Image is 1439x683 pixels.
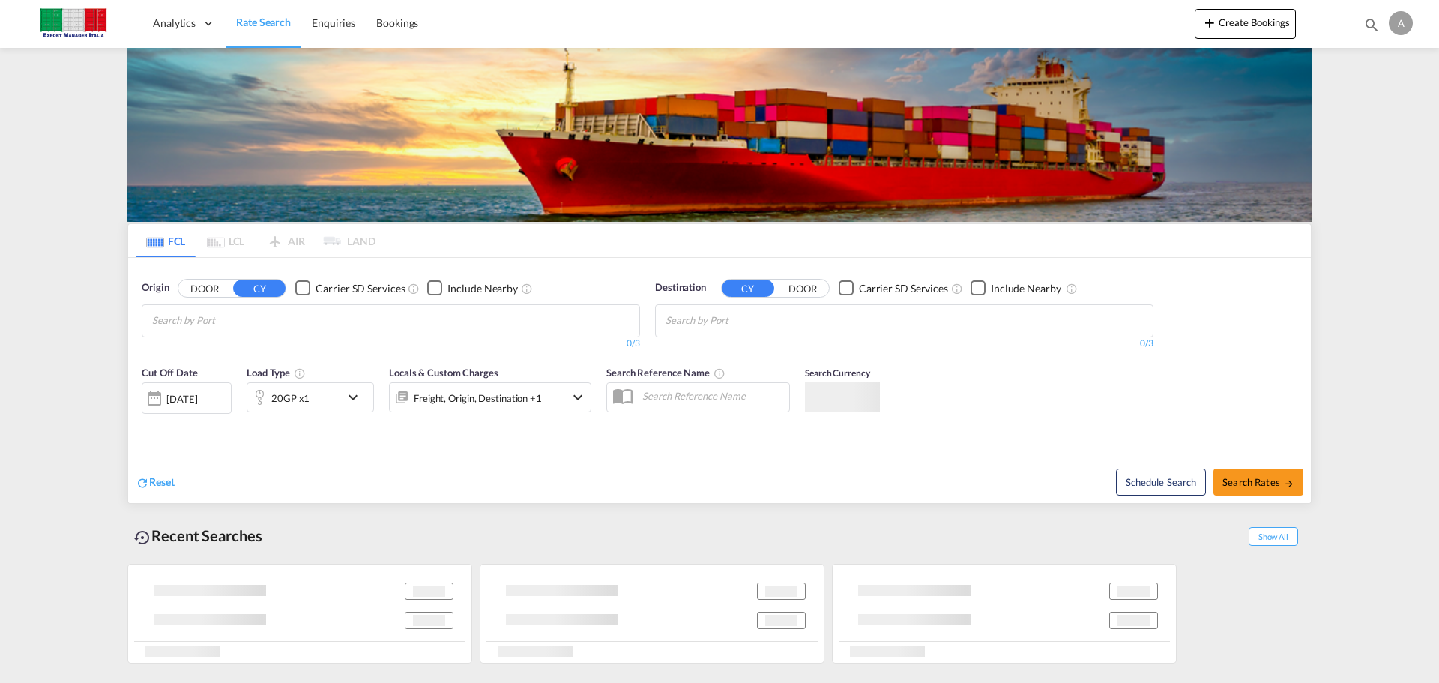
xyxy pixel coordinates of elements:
span: Locals & Custom Charges [389,367,498,379]
div: icon-magnify [1363,16,1380,39]
md-tab-item: FCL [136,224,196,257]
span: Load Type [247,367,306,379]
span: Search Rates [1222,476,1294,488]
div: 0/3 [655,337,1153,350]
md-icon: Unchecked: Ignores neighbouring ports when fetching rates.Checked : Includes neighbouring ports w... [1066,283,1078,295]
button: CY [722,280,774,297]
div: [DATE] [166,392,197,406]
md-chips-wrap: Chips container with autocompletion. Enter the text area, type text to search, and then use the u... [663,305,814,333]
span: Cut Off Date [142,367,198,379]
span: Enquiries [312,16,355,29]
md-checkbox: Checkbox No Ink [427,280,518,296]
div: Include Nearby [447,281,518,296]
div: 0/3 [142,337,640,350]
button: CY [233,280,286,297]
div: A [1389,11,1413,35]
span: Rate Search [236,16,291,28]
span: Search Reference Name [606,367,725,379]
md-pagination-wrapper: Use the left and right arrow keys to navigate between tabs [136,224,375,257]
md-icon: Unchecked: Ignores neighbouring ports when fetching rates.Checked : Includes neighbouring ports w... [521,283,533,295]
input: Search Reference Name [635,385,789,407]
input: Chips input. [152,309,295,333]
span: Reset [149,475,175,488]
input: Chips input. [666,309,808,333]
span: Analytics [153,16,196,31]
div: Freight Origin Destination Factory Stuffingicon-chevron-down [389,382,591,412]
md-icon: icon-chevron-down [344,388,369,406]
button: icon-plus 400-fgCreate Bookings [1195,9,1296,39]
button: DOOR [776,280,829,297]
div: Carrier SD Services [316,281,405,296]
div: 20GP x1 [271,388,310,409]
div: [DATE] [142,382,232,414]
md-icon: icon-magnify [1363,16,1380,33]
md-icon: icon-chevron-down [569,388,587,406]
md-datepicker: Select [142,412,153,433]
button: DOOR [178,280,231,297]
md-icon: icon-information-outline [294,367,306,379]
md-icon: Unchecked: Search for CY (Container Yard) services for all selected carriers.Checked : Search for... [951,283,963,295]
md-icon: Unchecked: Search for CY (Container Yard) services for all selected carriers.Checked : Search for... [408,283,420,295]
img: LCL+%26+FCL+BACKGROUND.png [127,48,1312,222]
div: 20GP x1icon-chevron-down [247,382,374,412]
md-checkbox: Checkbox No Ink [971,280,1061,296]
span: Show All [1249,527,1298,546]
span: Origin [142,280,169,295]
span: Destination [655,280,706,295]
md-chips-wrap: Chips container with autocompletion. Enter the text area, type text to search, and then use the u... [150,305,301,333]
img: 51022700b14f11efa3148557e262d94e.jpg [22,7,124,40]
div: OriginDOOR CY Checkbox No InkUnchecked: Search for CY (Container Yard) services for all selected ... [128,258,1311,503]
button: Note: By default Schedule search will only considerorigin ports, destination ports and cut off da... [1116,469,1206,496]
md-icon: icon-plus 400-fg [1201,13,1219,31]
button: Search Ratesicon-arrow-right [1213,469,1303,496]
md-icon: icon-refresh [136,476,149,490]
md-icon: icon-backup-restore [133,529,151,547]
div: Freight Origin Destination Factory Stuffing [414,388,542,409]
span: Bookings [376,16,418,29]
div: icon-refreshReset [136,475,175,491]
span: Search Currency [805,367,870,379]
div: Carrier SD Services [859,281,948,296]
div: Include Nearby [991,281,1061,296]
md-checkbox: Checkbox No Ink [839,280,948,296]
md-icon: icon-arrow-right [1284,478,1294,489]
div: Recent Searches [127,519,268,553]
md-checkbox: Checkbox No Ink [295,280,405,296]
md-icon: Your search will be saved by the below given name [714,367,725,379]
